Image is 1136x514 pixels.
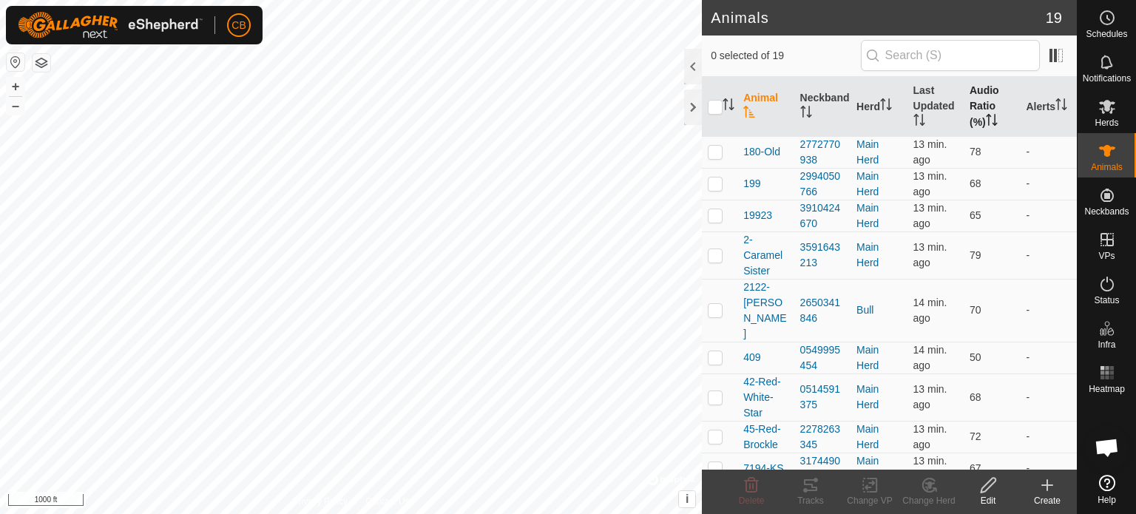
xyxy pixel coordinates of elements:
span: VPs [1098,251,1115,260]
td: - [1020,168,1077,200]
div: Tracks [781,494,840,507]
a: Help [1078,469,1136,510]
span: 78 [970,146,981,158]
div: Create [1018,494,1077,507]
div: Main Herd [856,137,901,168]
span: 45-Red-Brockle [743,422,788,453]
span: CB [231,18,246,33]
div: Main Herd [856,422,901,453]
span: Oct 1, 2025, 11:06 AM [913,455,947,482]
span: 19 [1046,7,1062,29]
div: Main Herd [856,453,901,484]
div: 0549995454 [800,342,845,373]
a: Privacy Policy [293,495,348,508]
p-sorticon: Activate to sort [800,108,812,120]
span: 50 [970,351,981,363]
span: 42-Red-White-Star [743,374,788,421]
td: - [1020,373,1077,421]
span: 68 [970,177,981,189]
span: Status [1094,296,1119,305]
span: Neckbands [1084,207,1129,216]
h2: Animals [711,9,1046,27]
span: 409 [743,350,760,365]
div: Edit [958,494,1018,507]
div: Main Herd [856,342,901,373]
span: Oct 1, 2025, 11:06 AM [913,344,947,371]
span: 72 [970,430,981,442]
span: Oct 1, 2025, 11:07 AM [913,202,947,229]
span: 199 [743,176,760,192]
span: Infra [1098,340,1115,349]
p-sorticon: Activate to sort [986,116,998,128]
span: Oct 1, 2025, 11:06 AM [913,241,947,268]
span: Schedules [1086,30,1127,38]
p-sorticon: Activate to sort [880,101,892,112]
td: - [1020,200,1077,231]
div: 2650341846 [800,295,845,326]
div: 3910424670 [800,200,845,231]
div: 2994050766 [800,169,845,200]
span: Oct 1, 2025, 11:06 AM [913,297,947,324]
span: 70 [970,304,981,316]
td: - [1020,453,1077,484]
a: Contact Us [365,495,409,508]
div: Change VP [840,494,899,507]
img: Gallagher Logo [18,12,203,38]
input: Search (S) [861,40,1040,71]
td: - [1020,231,1077,279]
th: Audio Ratio (%) [964,77,1020,137]
span: Oct 1, 2025, 11:07 AM [913,423,947,450]
td: - [1020,421,1077,453]
th: Last Updated [907,77,964,137]
span: 68 [970,391,981,403]
th: Animal [737,77,794,137]
span: 2-CaramelSister [743,232,788,279]
div: Main Herd [856,382,901,413]
div: 3174490523 [800,453,845,484]
p-sorticon: Activate to sort [913,116,925,128]
div: Change Herd [899,494,958,507]
span: 180-Old [743,144,780,160]
span: Oct 1, 2025, 11:07 AM [913,170,947,197]
span: Oct 1, 2025, 11:06 AM [913,383,947,410]
span: Delete [739,496,765,506]
td: - [1020,279,1077,342]
td: - [1020,136,1077,168]
span: i [686,493,689,505]
span: 79 [970,249,981,261]
button: + [7,78,24,95]
button: Reset Map [7,53,24,71]
td: - [1020,342,1077,373]
span: Heatmap [1089,385,1125,393]
span: Animals [1091,163,1123,172]
div: Main Herd [856,200,901,231]
span: Herds [1095,118,1118,127]
th: Neckband [794,77,851,137]
div: Bull [856,302,901,318]
div: Main Herd [856,169,901,200]
button: i [679,491,695,507]
div: 3591643213 [800,240,845,271]
p-sorticon: Activate to sort [743,108,755,120]
div: Main Herd [856,240,901,271]
span: 19923 [743,208,772,223]
button: – [7,97,24,115]
th: Alerts [1020,77,1077,137]
p-sorticon: Activate to sort [723,101,734,112]
span: 67 [970,462,981,474]
div: 2278263345 [800,422,845,453]
span: 65 [970,209,981,221]
span: 0 selected of 19 [711,48,860,64]
span: 7194-KS [743,461,783,476]
span: Notifications [1083,74,1131,83]
span: Oct 1, 2025, 11:06 AM [913,138,947,166]
th: Herd [851,77,907,137]
div: 2772770938 [800,137,845,168]
button: Map Layers [33,54,50,72]
div: 0514591375 [800,382,845,413]
span: Help [1098,496,1116,504]
p-sorticon: Activate to sort [1055,101,1067,112]
span: 2122-[PERSON_NAME] [743,280,788,342]
div: Open chat [1085,425,1129,470]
